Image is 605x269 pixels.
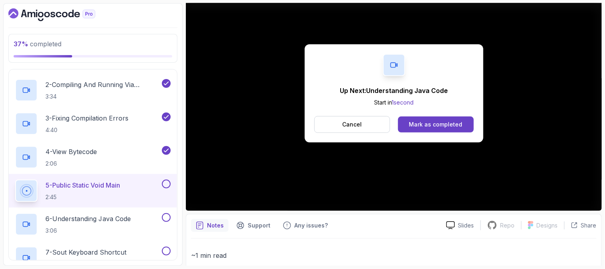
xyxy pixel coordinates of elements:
[537,222,558,229] p: Designs
[15,146,171,168] button: 4-View Bytecode2:06
[45,214,131,224] p: 6 - Understanding Java Code
[191,219,229,232] button: notes button
[14,40,28,48] span: 37 %
[232,219,275,232] button: Support button
[45,147,97,156] p: 4 - View Bytecode
[564,222,597,229] button: Share
[340,99,448,107] p: Start in
[45,113,128,123] p: 3 - Fixing Compilation Errors
[45,126,128,134] p: 4:40
[15,79,171,101] button: 2-Compiling And Running Via Terminal3:34
[581,222,597,229] p: Share
[398,117,473,133] button: Mark as completed
[45,93,160,101] p: 3:34
[294,222,328,229] p: Any issues?
[8,8,114,21] a: Dashboard
[501,222,515,229] p: Repo
[45,247,126,257] p: 7 - Sout Keyboard Shortcut
[15,213,171,235] button: 6-Understanding Java Code3:06
[340,86,448,95] p: Up Next: Understanding Java Code
[15,180,171,202] button: 5-Public Static Void Main2:45
[45,193,120,201] p: 2:45
[15,247,171,269] button: 7-Sout Keyboard Shortcut1:46
[45,227,131,235] p: 3:06
[45,80,160,89] p: 2 - Compiling And Running Via Terminal
[14,40,61,48] span: completed
[314,116,390,133] button: Cancel
[191,250,597,261] p: ~1 min read
[207,222,224,229] p: Notes
[248,222,270,229] p: Support
[409,121,463,129] div: Mark as completed
[278,219,333,232] button: Feedback button
[342,121,362,129] p: Cancel
[45,160,97,168] p: 2:06
[392,99,414,106] span: 1 second
[440,221,481,229] a: Slides
[15,113,171,135] button: 3-Fixing Compilation Errors4:40
[458,222,474,229] p: Slides
[45,180,120,190] p: 5 - Public Static Void Main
